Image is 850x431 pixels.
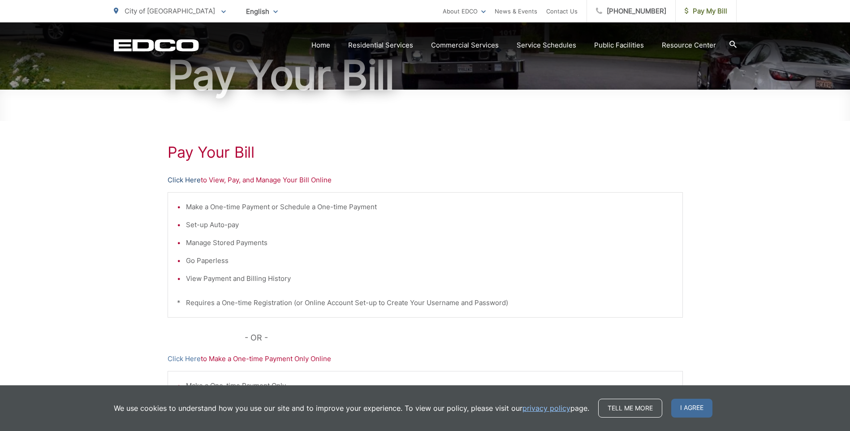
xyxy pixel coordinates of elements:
[114,53,737,98] h1: Pay Your Bill
[186,202,673,212] li: Make a One-time Payment or Schedule a One-time Payment
[168,353,683,364] p: to Make a One-time Payment Only Online
[594,40,644,51] a: Public Facilities
[598,399,662,418] a: Tell me more
[311,40,330,51] a: Home
[685,6,727,17] span: Pay My Bill
[168,143,683,161] h1: Pay Your Bill
[168,175,683,185] p: to View, Pay, and Manage Your Bill Online
[443,6,486,17] a: About EDCO
[125,7,215,15] span: City of [GEOGRAPHIC_DATA]
[671,399,712,418] span: I agree
[431,40,499,51] a: Commercial Services
[186,273,673,284] li: View Payment and Billing History
[186,220,673,230] li: Set-up Auto-pay
[168,175,201,185] a: Click Here
[517,40,576,51] a: Service Schedules
[662,40,716,51] a: Resource Center
[168,353,201,364] a: Click Here
[239,4,285,19] span: English
[177,297,673,308] p: * Requires a One-time Registration (or Online Account Set-up to Create Your Username and Password)
[245,331,683,345] p: - OR -
[495,6,537,17] a: News & Events
[186,380,673,391] li: Make a One-time Payment Only
[546,6,578,17] a: Contact Us
[348,40,413,51] a: Residential Services
[186,237,673,248] li: Manage Stored Payments
[114,403,589,414] p: We use cookies to understand how you use our site and to improve your experience. To view our pol...
[114,39,199,52] a: EDCD logo. Return to the homepage.
[186,255,673,266] li: Go Paperless
[522,403,570,414] a: privacy policy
